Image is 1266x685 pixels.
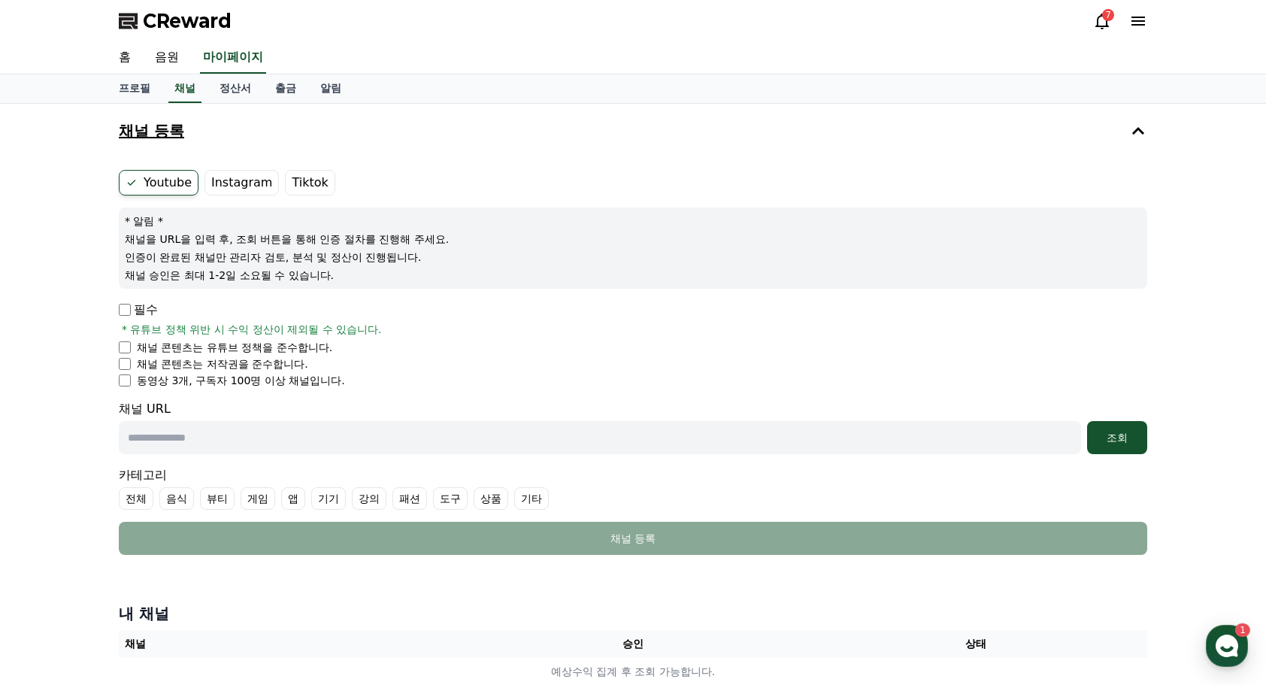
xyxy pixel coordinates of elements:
a: 마이페이지 [200,42,266,74]
button: 조회 [1087,421,1147,454]
div: 조회 [1093,430,1141,445]
label: 기기 [311,487,346,510]
a: 프로필 [107,74,162,103]
span: CReward [143,9,232,33]
th: 상태 [804,630,1147,658]
span: 홈 [47,499,56,511]
a: 7 [1093,12,1111,30]
h4: 채널 등록 [119,123,184,139]
a: 설정 [194,477,289,514]
a: 음원 [143,42,191,74]
a: 정산서 [207,74,263,103]
th: 채널 [119,630,462,658]
span: 대화 [138,500,156,512]
p: 필수 [119,301,158,319]
div: 채널 등록 [149,531,1117,546]
label: 앱 [281,487,305,510]
th: 승인 [462,630,804,658]
label: 도구 [433,487,468,510]
div: 7 [1102,9,1114,21]
p: 채널 콘텐츠는 저작권을 준수합니다. [137,356,308,371]
label: Youtube [119,170,198,195]
a: 홈 [5,477,99,514]
label: Tiktok [285,170,335,195]
label: Instagram [204,170,279,195]
label: 음식 [159,487,194,510]
div: 채널 URL [119,400,1147,454]
span: 1 [153,476,158,488]
a: CReward [119,9,232,33]
p: 채널을 URL을 입력 후, 조회 버튼을 통해 인증 절차를 진행해 주세요. [125,232,1141,247]
p: 인증이 완료된 채널만 관리자 검토, 분석 및 정산이 진행됩니다. [125,250,1141,265]
button: 채널 등록 [113,110,1153,152]
span: * 유튜브 정책 위반 시 수익 정산이 제외될 수 있습니다. [122,322,382,337]
label: 상품 [474,487,508,510]
h4: 내 채널 [119,603,1147,624]
label: 기타 [514,487,549,510]
div: 카테고리 [119,466,1147,510]
a: 알림 [308,74,353,103]
p: 채널 콘텐츠는 유튜브 정책을 준수합니다. [137,340,332,355]
label: 패션 [392,487,427,510]
label: 게임 [241,487,275,510]
button: 채널 등록 [119,522,1147,555]
p: 동영상 3개, 구독자 100명 이상 채널입니다. [137,373,345,388]
a: 출금 [263,74,308,103]
span: 설정 [232,499,250,511]
a: 1대화 [99,477,194,514]
p: 채널 승인은 최대 1-2일 소요될 수 있습니다. [125,268,1141,283]
a: 홈 [107,42,143,74]
label: 전체 [119,487,153,510]
a: 채널 [168,74,201,103]
label: 뷰티 [200,487,235,510]
label: 강의 [352,487,386,510]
